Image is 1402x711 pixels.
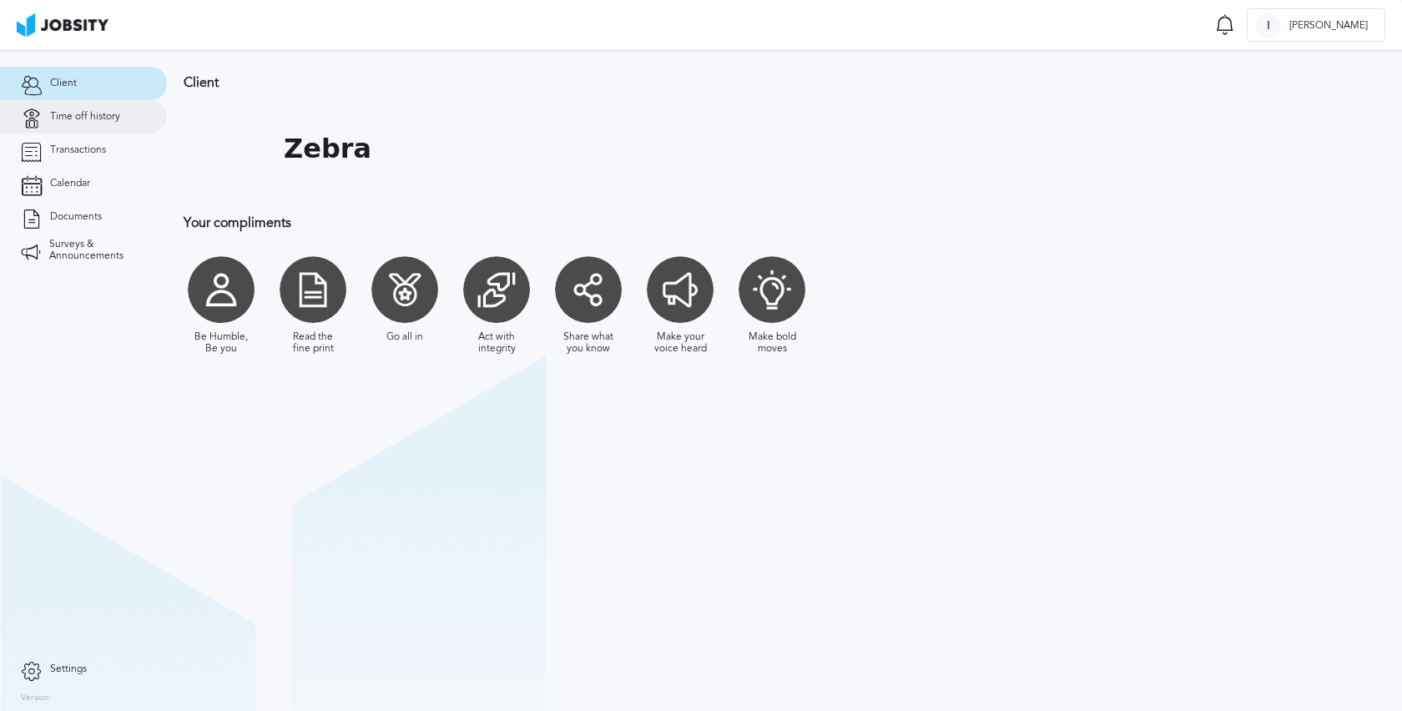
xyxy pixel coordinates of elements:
div: Read the fine print [284,331,342,355]
div: I [1256,13,1281,38]
button: I[PERSON_NAME] [1247,8,1385,42]
span: Documents [50,211,102,223]
div: Make your voice heard [651,331,709,355]
div: Go all in [386,331,423,343]
h3: Your compliments [184,215,1089,230]
div: Act with integrity [467,331,526,355]
h1: Zebra [284,134,371,164]
div: Share what you know [559,331,618,355]
label: Version: [21,693,52,703]
span: Transactions [50,144,106,156]
div: Make bold moves [743,331,801,355]
span: Time off history [50,111,120,123]
span: Surveys & Announcements [49,239,146,262]
span: Calendar [50,178,90,189]
span: Settings [50,663,87,675]
img: ab4bad089aa723f57921c736e9817d99.png [17,13,108,37]
h3: Client [184,75,1089,90]
div: Be Humble, Be you [192,331,250,355]
span: [PERSON_NAME] [1281,20,1376,32]
span: Client [50,78,77,89]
